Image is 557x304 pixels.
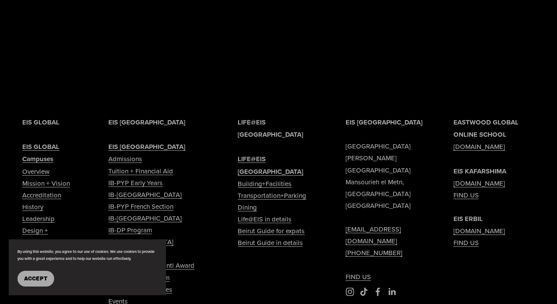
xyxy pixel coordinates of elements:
a: FIND US [346,271,371,283]
a: EIS GLOBAL [22,141,59,153]
a: Dining [238,201,257,213]
a: FIND US [453,237,479,249]
a: Beirut Guide for expats [238,225,304,237]
a: FIND US [453,189,479,201]
button: Accept [17,271,54,287]
a: [EMAIL_ADDRESS][DOMAIN_NAME] [346,223,427,247]
a: Instagram [346,287,354,296]
a: LIFE@EIS [GEOGRAPHIC_DATA] [238,153,319,177]
a: EIS [GEOGRAPHIC_DATA] [108,141,185,153]
a: IB-[GEOGRAPHIC_DATA] [108,212,182,224]
a: Life@EIS in details [238,213,291,225]
strong: EIS GLOBAL [22,117,59,127]
span: Accept [24,276,48,282]
strong: EIS [GEOGRAPHIC_DATA] [346,117,422,127]
a: Admissions [108,153,142,165]
a: [GEOGRAPHIC_DATA] [108,236,173,248]
a: Building+Facilities [238,178,291,190]
strong: Campuses [22,154,53,164]
a: Beirut Guide in details [238,237,303,249]
strong: EIS GLOBAL [22,142,59,152]
strong: EIS KAFARSHIMA [453,166,506,176]
a: Tuition + Financial Aid [108,165,173,177]
strong: LIFE@EIS [GEOGRAPHIC_DATA] [238,154,303,176]
section: Cookie banner [9,239,166,295]
a: Transportation+Parking [238,190,306,201]
a: History [22,201,43,213]
p: By using this website, you agree to our use of cookies. We use cookies to provide you with a grea... [17,248,157,262]
strong: EASTWOOD GLOBAL ONLINE SCHOOL [453,117,519,139]
a: [DOMAIN_NAME] [453,177,505,189]
a: TikTok [360,287,368,296]
a: Mission + Vision [22,177,70,189]
a: LinkedIn [387,287,396,296]
a: [DOMAIN_NAME] [453,141,505,152]
a: Design + Technology [22,225,82,248]
strong: EIS [GEOGRAPHIC_DATA] [108,142,185,152]
a: IB-DP Program [108,224,152,236]
a: IB-[GEOGRAPHIC_DATA] [108,189,182,200]
a: IB-PYP French Section [108,200,173,212]
a: [PHONE_NUMBER] [346,247,402,259]
a: Accreditation [22,189,61,201]
a: IB-PYP Early Years [108,177,163,189]
strong: LIFE@EIS [GEOGRAPHIC_DATA] [238,117,303,139]
a: Overview [22,166,49,177]
a: [DOMAIN_NAME] [453,225,505,237]
strong: EIS [GEOGRAPHIC_DATA] [108,117,185,127]
a: Leadership [22,213,55,225]
strong: EIS ERBIL [453,214,483,224]
a: Facebook [374,287,382,296]
a: Campuses [22,153,53,165]
p: [GEOGRAPHIC_DATA] [PERSON_NAME][GEOGRAPHIC_DATA] Mansourieh el Metn, [GEOGRAPHIC_DATA] [GEOGRAPHI... [346,116,427,283]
